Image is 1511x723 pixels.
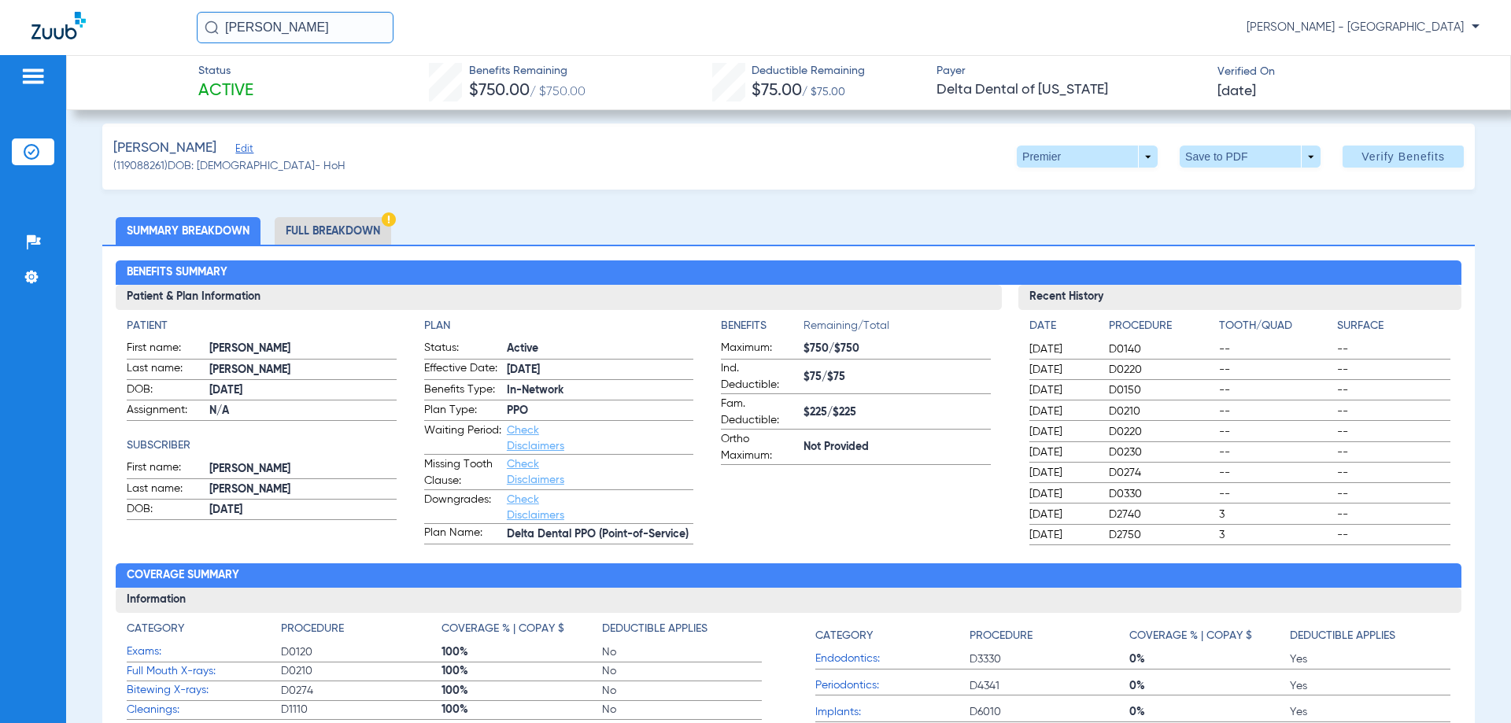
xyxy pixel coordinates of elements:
[424,456,501,489] span: Missing Tooth Clause:
[1337,404,1450,419] span: --
[116,563,1461,588] h2: Coverage Summary
[1219,362,1332,378] span: --
[1109,318,1214,340] app-breakdown-title: Procedure
[1432,647,1511,723] div: Chat Widget
[1219,341,1332,357] span: --
[1109,486,1214,502] span: D0330
[441,621,602,643] app-breakdown-title: Coverage % | Copay $
[1361,150,1445,163] span: Verify Benefits
[281,621,344,637] h4: Procedure
[1219,382,1332,398] span: --
[1129,651,1290,667] span: 0%
[1337,318,1450,334] h4: Surface
[507,362,693,378] span: [DATE]
[209,502,396,518] span: [DATE]
[127,682,281,699] span: Bitewing X-rays:
[127,501,204,520] span: DOB:
[507,403,693,419] span: PPO
[113,158,345,175] span: (119088261) DOB: [DEMOGRAPHIC_DATA] - HoH
[1337,465,1450,481] span: --
[1018,285,1461,310] h3: Recent History
[1290,704,1450,720] span: Yes
[1029,527,1095,543] span: [DATE]
[752,63,865,79] span: Deductible Remaining
[1109,424,1214,440] span: D0220
[441,702,602,717] span: 100%
[281,702,441,717] span: D1110
[20,67,46,86] img: hamburger-icon
[198,63,253,79] span: Status
[602,644,763,660] span: No
[127,402,204,421] span: Assignment:
[209,403,396,419] span: N/A
[721,396,798,429] span: Fam. Deductible:
[127,481,204,500] span: Last name:
[721,340,798,359] span: Maximum:
[1029,465,1095,481] span: [DATE]
[970,628,1033,644] h4: Procedure
[1029,507,1095,522] span: [DATE]
[602,663,763,679] span: No
[424,525,501,544] span: Plan Name:
[205,20,219,35] img: Search Icon
[507,341,693,357] span: Active
[127,621,281,643] app-breakdown-title: Category
[1029,318,1095,340] app-breakdown-title: Date
[116,217,260,245] li: Summary Breakdown
[1337,444,1450,460] span: --
[752,83,802,99] span: $75.00
[1337,341,1450,357] span: --
[1217,82,1256,101] span: [DATE]
[815,651,970,667] span: Endodontics:
[382,212,396,227] img: Hazard
[209,341,396,357] span: [PERSON_NAME]
[441,663,602,679] span: 100%
[1219,318,1332,340] app-breakdown-title: Tooth/Quad
[1219,404,1332,419] span: --
[127,663,281,680] span: Full Mouth X-rays:
[127,340,204,359] span: First name:
[275,217,391,245] li: Full Breakdown
[127,702,281,718] span: Cleanings:
[1109,527,1214,543] span: D2750
[127,318,396,334] app-breakdown-title: Patient
[424,422,501,454] span: Waiting Period:
[235,143,249,158] span: Edit
[602,702,763,717] span: No
[507,382,693,399] span: In-Network
[602,621,707,637] h4: Deductible Applies
[1129,621,1290,650] app-breakdown-title: Coverage % | Copay $
[804,341,990,357] span: $750/$750
[1109,444,1214,460] span: D0230
[441,621,564,637] h4: Coverage % | Copay $
[804,369,990,385] span: $75/$75
[530,86,586,98] span: / $750.00
[1029,318,1095,334] h4: Date
[281,683,441,699] span: D0274
[815,704,970,721] span: Implants:
[127,360,204,379] span: Last name:
[1290,678,1450,694] span: Yes
[1219,507,1332,522] span: 3
[804,404,990,421] span: $225/$225
[1029,362,1095,378] span: [DATE]
[469,63,586,79] span: Benefits Remaining
[970,651,1130,667] span: D3330
[721,318,804,334] h4: Benefits
[1219,486,1332,502] span: --
[507,526,693,543] span: Delta Dental PPO (Point-of-Service)
[209,362,396,378] span: [PERSON_NAME]
[1337,362,1450,378] span: --
[31,12,86,39] img: Zuub Logo
[1337,318,1450,340] app-breakdown-title: Surface
[1109,507,1214,522] span: D2740
[424,318,693,334] app-breakdown-title: Plan
[127,437,396,454] h4: Subscriber
[127,621,184,637] h4: Category
[937,63,1204,79] span: Payer
[1029,424,1095,440] span: [DATE]
[424,360,501,379] span: Effective Date:
[815,677,970,694] span: Periodontics:
[1109,362,1214,378] span: D0220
